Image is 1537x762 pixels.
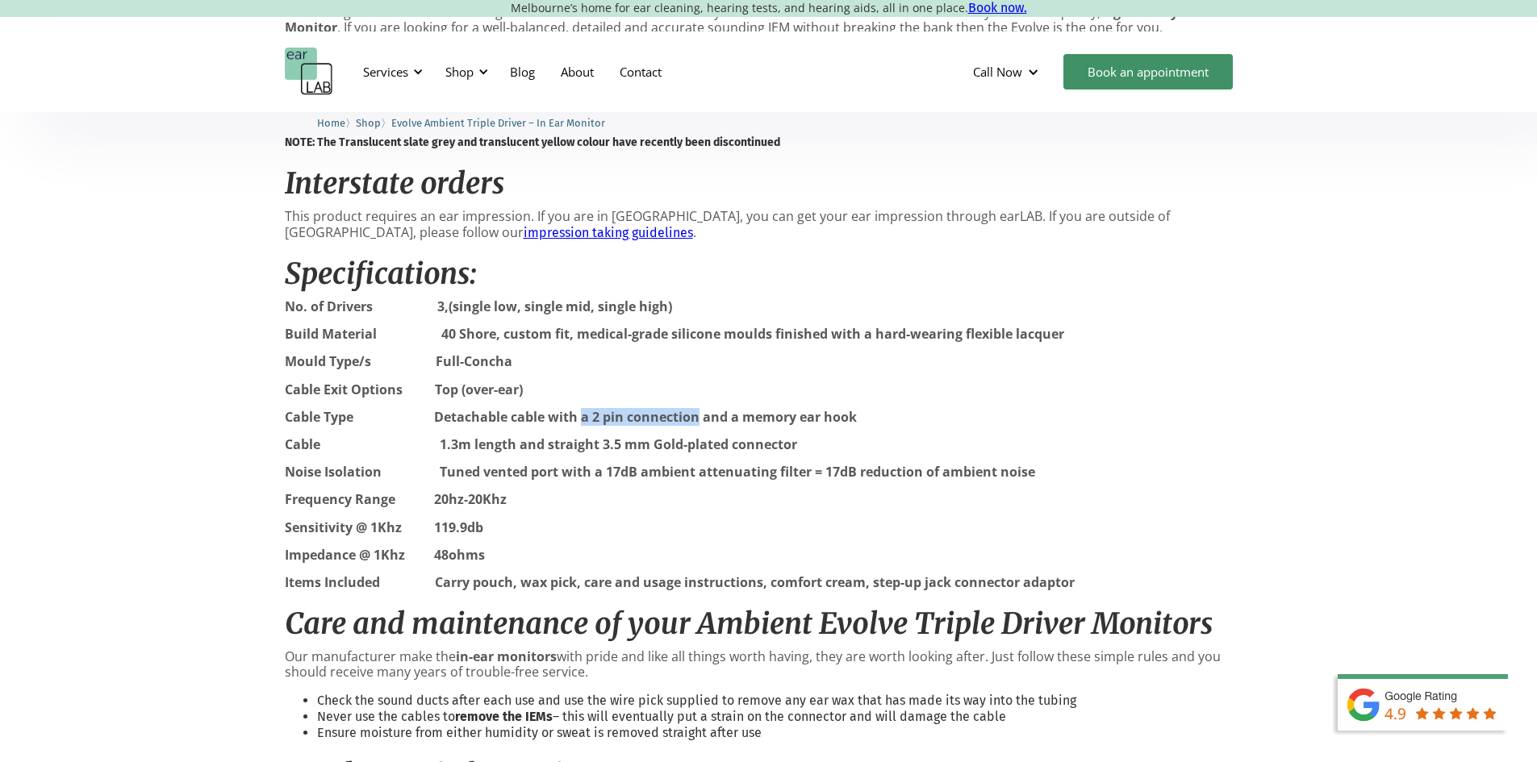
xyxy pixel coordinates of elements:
[285,573,1075,591] strong: Items Included Carry pouch, wax pick, care and usage instructions, comfort cream, step-up jack co...
[285,298,672,315] strong: No. of Drivers 3,(single low, single mid, single high)
[356,115,381,130] a: Shop
[285,546,485,564] strong: Impedance @ 1Khz 48ohms
[445,64,474,80] div: Shop
[285,408,857,426] strong: Cable Type Detachable cable with a 2 pin connection and a memory ear hook
[353,48,428,96] div: Services
[317,117,345,129] span: Home
[317,725,1253,741] li: Ensure moisture from either humidity or sweat is removed straight after use
[285,381,523,398] strong: Cable Exit Options Top (over-ear)
[356,115,391,131] li: 〉
[1063,54,1233,90] a: Book an appointment
[285,325,1064,343] strong: Build Material 40 Shore, custom fit, medical-grade silicone moulds finished with a hard-wearing f...
[317,115,356,131] li: 〉
[285,209,1253,239] p: This product requires an ear impression. If you are in [GEOGRAPHIC_DATA], you can get your ear im...
[285,3,1219,36] strong: high fidelity In-Ear Monitor
[456,647,557,665] strong: in-ear monitors
[356,117,381,129] span: Shop
[363,64,408,80] div: Services
[524,225,693,240] a: impression taking guidelines
[436,48,493,96] div: Shop
[317,693,1253,709] li: Check the sound ducts after each use and use the wire pick supplied to remove any ear wax that ha...
[285,490,507,508] strong: Frequency Range 20hz-20Khz
[317,115,345,130] a: Home
[285,135,1253,150] h5: NOTE: The Translucent slate grey and translucent yellow colour have recently been discontinued
[497,48,548,95] a: Blog
[607,48,675,95] a: Contact
[285,352,512,370] strong: Mould Type/s Full-Concha
[960,48,1055,96] div: Call Now
[285,463,1035,481] strong: Noise Isolation Tuned vented port with a 17dB ambient attenuating filter = 17dB reduction of ambi...
[285,606,1213,642] em: Care and maintenance of your Ambient Evolve Triple Driver Monitors
[548,48,607,95] a: About
[285,48,333,96] a: home
[391,115,605,130] a: Evolve Ambient Triple Driver – In Ear Monitor
[285,165,504,202] em: Interstate orders
[317,709,1253,725] li: Never use the cables to – this will eventually put a strain on the connector and will damage the ...
[455,709,553,724] strong: remove the IEMs
[285,649,1253,680] p: Our manufacturer make the with pride and like all things worth having, they are worth looking aft...
[285,435,797,453] strong: Cable 1.3m length and straight 3.5 mm Gold-plated connector
[973,64,1022,80] div: Call Now
[285,256,477,292] em: Specifications:
[285,5,1253,35] p: Combining the latest ACS technologies and the new detachable cable system the delivers a truly re...
[391,117,605,129] span: Evolve Ambient Triple Driver – In Ear Monitor
[285,518,483,536] strong: Sensitivity @ 1Khz 119.9db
